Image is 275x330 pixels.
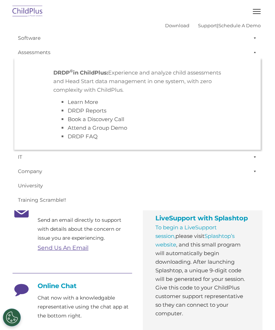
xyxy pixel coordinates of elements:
[14,164,261,178] a: Company
[68,99,98,105] a: Learn More
[53,69,108,76] strong: DRDP in ChildPlus:
[155,214,248,222] span: LiveSupport with Splashtop
[14,193,261,207] a: Training Scramble!!
[68,107,106,114] a: DRDP Reports
[155,224,217,239] a: To begin a LiveSupport session,
[14,150,261,164] a: IT
[11,3,44,20] img: ChildPlus by Procare Solutions
[165,23,189,28] a: Download
[155,223,250,318] p: please visit , and this small program will automatically begin downloading. After launching Splas...
[14,45,261,59] a: Assessments
[38,293,132,320] p: Chat now with a knowledgable representative using the chat app at the bottom right.
[218,23,261,28] a: Schedule A Demo
[198,23,217,28] a: Support
[154,253,275,330] iframe: Chat Widget
[53,68,222,94] p: Experience and analyze child assessments and Head Start data management in one system, with zero ...
[3,309,21,326] button: Cookies Settings
[68,116,124,123] a: Book a Discovery Call
[14,178,261,193] a: University
[165,23,261,28] font: |
[14,31,261,45] a: Software
[38,216,132,243] p: Send an email directly to support with details about the concern or issue you are experiencing.
[38,244,88,251] a: Send Us An Email
[70,68,73,73] sup: ©
[68,133,98,140] a: DRDP FAQ
[68,124,127,131] a: Attend a Group Demo
[13,282,132,290] h4: Online Chat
